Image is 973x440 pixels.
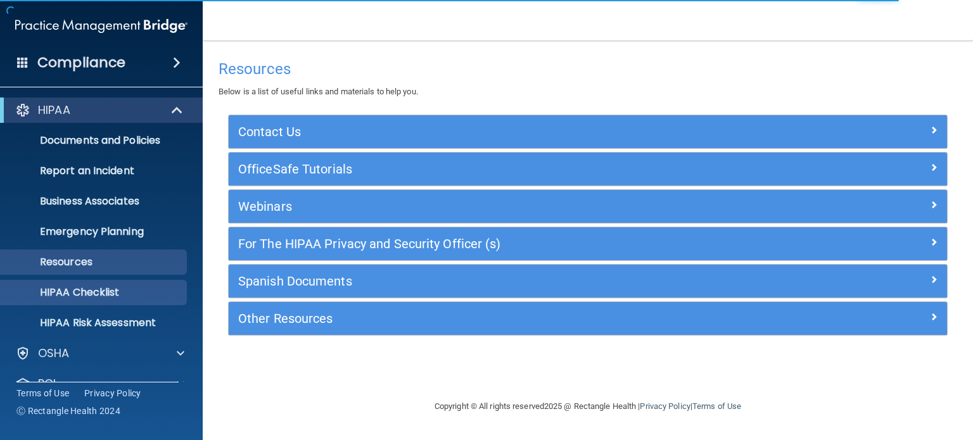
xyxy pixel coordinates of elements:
p: HIPAA Checklist [8,286,181,299]
a: PCI [15,376,184,391]
a: Privacy Policy [640,401,690,411]
p: Report an Incident [8,165,181,177]
p: HIPAA [38,103,70,118]
h4: Compliance [37,54,125,72]
a: Terms of Use [16,387,69,399]
p: Resources [8,256,181,268]
p: HIPAA Risk Assessment [8,317,181,329]
img: PMB logo [15,13,188,39]
h5: Other Resources [238,311,758,325]
a: Privacy Policy [84,387,141,399]
p: PCI [38,376,56,391]
a: HIPAA [15,103,184,118]
p: Documents and Policies [8,134,181,147]
h5: OfficeSafe Tutorials [238,162,758,176]
a: Webinars [238,196,938,217]
a: For The HIPAA Privacy and Security Officer (s) [238,234,938,254]
a: OSHA [15,346,184,361]
p: Emergency Planning [8,225,181,238]
a: Spanish Documents [238,271,938,291]
a: Other Resources [238,308,938,329]
h5: Contact Us [238,125,758,139]
p: Business Associates [8,195,181,208]
a: OfficeSafe Tutorials [238,159,938,179]
h5: Spanish Documents [238,274,758,288]
a: Terms of Use [692,401,741,411]
div: Copyright © All rights reserved 2025 @ Rectangle Health | | [357,386,819,427]
p: OSHA [38,346,70,361]
span: Ⓒ Rectangle Health 2024 [16,405,120,417]
h5: Webinars [238,199,758,213]
span: Below is a list of useful links and materials to help you. [219,87,418,96]
h4: Resources [219,61,957,77]
h5: For The HIPAA Privacy and Security Officer (s) [238,237,758,251]
a: Contact Us [238,122,938,142]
